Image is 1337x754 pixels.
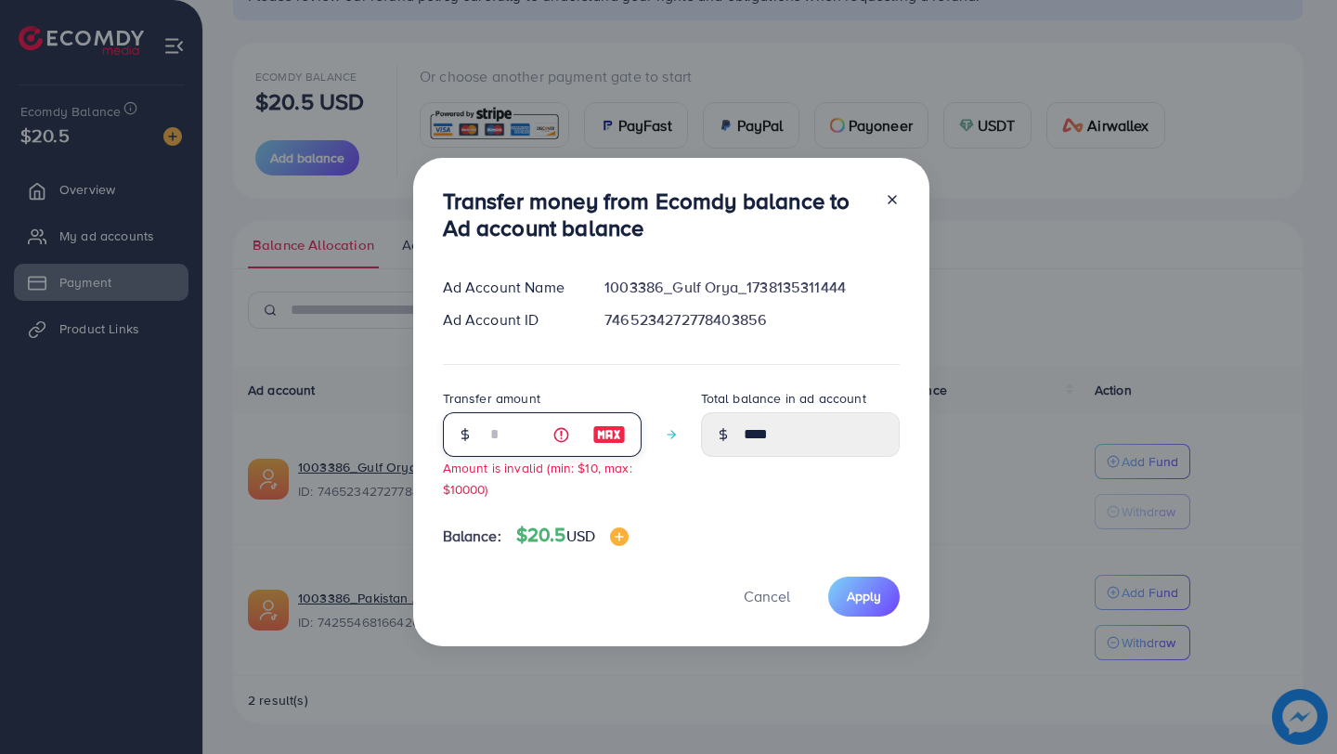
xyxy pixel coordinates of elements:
span: USD [566,526,595,546]
img: image [610,527,629,546]
div: 7465234272778403856 [590,309,914,331]
span: Balance: [443,526,501,547]
label: Total balance in ad account [701,389,866,408]
button: Apply [828,577,900,617]
img: image [592,423,626,446]
h4: $20.5 [516,524,629,547]
small: Amount is invalid (min: $10, max: $10000) [443,459,632,498]
span: Cancel [744,586,790,606]
div: 1003386_Gulf Orya_1738135311444 [590,277,914,298]
label: Transfer amount [443,389,540,408]
span: Apply [847,587,881,605]
div: Ad Account Name [428,277,591,298]
div: Ad Account ID [428,309,591,331]
button: Cancel [720,577,813,617]
h3: Transfer money from Ecomdy balance to Ad account balance [443,188,870,241]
